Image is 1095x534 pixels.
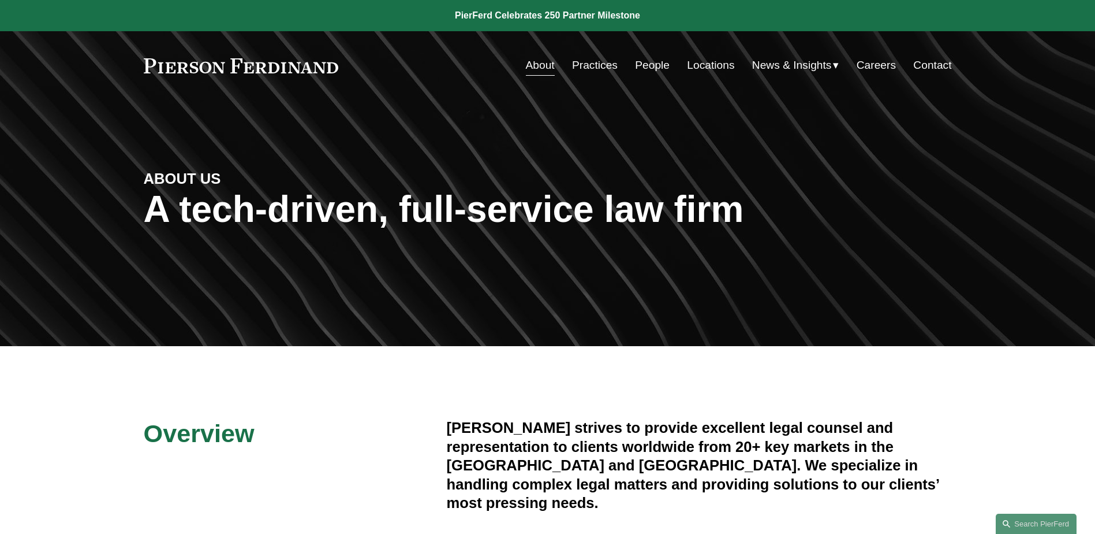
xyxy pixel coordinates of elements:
a: About [526,54,555,76]
strong: ABOUT US [144,170,221,187]
a: Practices [572,54,618,76]
h1: A tech-driven, full-service law firm [144,188,952,231]
span: Overview [144,420,255,447]
a: folder dropdown [752,54,839,76]
h4: [PERSON_NAME] strives to provide excellent legal counsel and representation to clients worldwide ... [447,418,952,512]
a: People [635,54,670,76]
a: Search this site [996,514,1077,534]
a: Contact [913,54,951,76]
a: Locations [687,54,734,76]
a: Careers [857,54,896,76]
span: News & Insights [752,55,832,76]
